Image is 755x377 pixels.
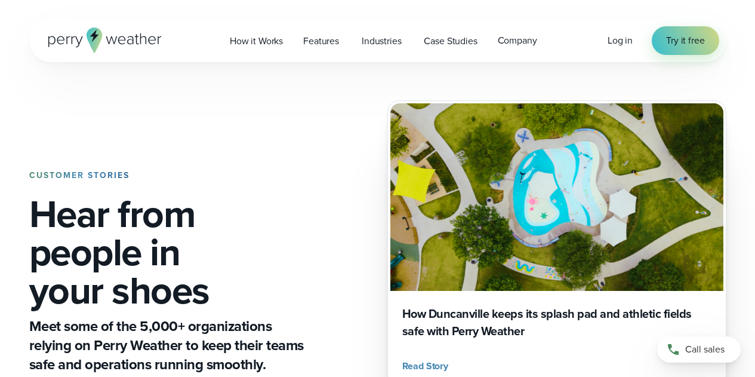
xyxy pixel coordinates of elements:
[424,34,477,48] span: Case Studies
[29,195,309,309] h1: Hear from people in your shoes
[657,336,741,363] a: Call sales
[608,33,633,48] a: Log in
[666,33,704,48] span: Try it free
[362,34,401,48] span: Industries
[390,103,723,291] img: Duncanville Splash Pad
[402,305,711,340] h3: How Duncanville keeps its splash pad and athletic fields safe with Perry Weather
[414,29,487,53] a: Case Studies
[220,29,293,53] a: How it Works
[652,26,719,55] a: Try it free
[303,34,339,48] span: Features
[685,342,725,357] span: Call sales
[230,34,283,48] span: How it Works
[402,359,448,373] span: Read Story
[608,33,633,47] span: Log in
[402,359,453,373] button: Read Story
[29,169,130,182] strong: CUSTOMER STORIES
[498,33,537,48] span: Company
[29,317,309,374] p: Meet some of the 5,000+ organizations relying on Perry Weather to keep their teams safe and opera...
